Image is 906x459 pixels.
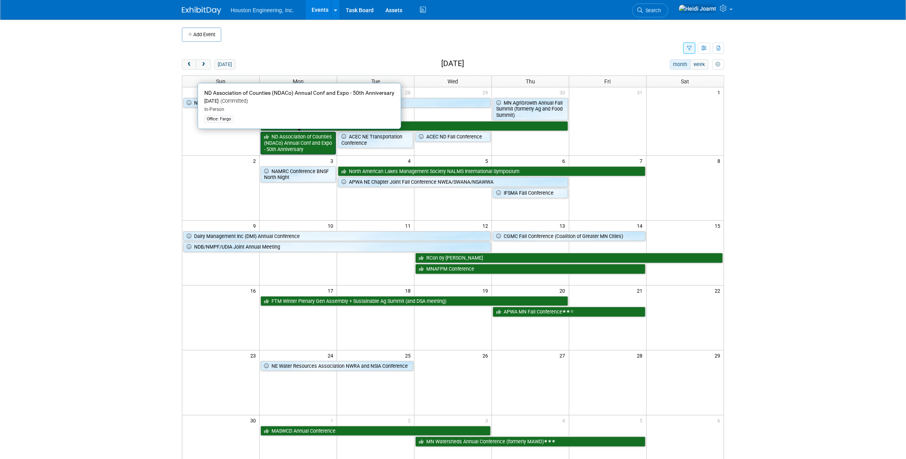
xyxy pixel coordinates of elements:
[330,156,337,166] span: 3
[441,59,464,68] h2: [DATE]
[714,221,724,230] span: 15
[327,286,337,295] span: 17
[715,62,721,67] i: Personalize Calendar
[493,307,646,317] a: APWA MN Fall Conference
[260,132,336,154] a: ND Association of Counties (NDACo) Annual Conf and Expo - 50th Anniversary
[330,415,337,425] span: 1
[636,350,646,360] span: 28
[482,350,492,360] span: 26
[183,231,491,241] a: Dairy Management Inc (DMI) Annual Conference
[559,87,569,97] span: 30
[260,361,413,371] a: NE Water Resources Association NWRA and NSIA Conference
[338,132,413,148] a: ACEC NE Transportation Conference
[482,221,492,230] span: 12
[643,7,661,13] span: Search
[482,87,492,97] span: 29
[493,98,568,120] a: MN AgriGrowth Annual Fall Summit (formerly Ag and Food Summit)
[404,221,414,230] span: 11
[293,78,304,85] span: Mon
[182,28,221,42] button: Add Event
[327,221,337,230] span: 10
[182,7,221,15] img: ExhibitDay
[636,87,646,97] span: 31
[690,59,708,70] button: week
[493,188,568,198] a: IFSMA Fall Conference
[712,59,724,70] button: myCustomButton
[714,286,724,295] span: 22
[679,4,717,13] img: Heidi Joarnt
[670,59,691,70] button: month
[526,78,535,85] span: Thu
[717,415,724,425] span: 6
[249,286,259,295] span: 16
[681,78,689,85] span: Sat
[415,132,491,142] a: ACEC ND Fall Conference
[482,286,492,295] span: 19
[493,231,646,241] a: CGMC Fall Conference (Coalition of Greater MN Cities)
[415,253,723,263] a: RCon by [PERSON_NAME]
[407,415,414,425] span: 2
[447,78,458,85] span: Wed
[559,350,569,360] span: 27
[183,242,491,252] a: NDB/NMPF/UDIA Joint Annual Meeting
[404,87,414,97] span: 28
[415,264,646,274] a: MNAFPM Conference
[562,415,569,425] span: 4
[714,350,724,360] span: 29
[338,166,645,177] a: North American Lakes Management Society NALMS International Symposium
[231,7,294,13] span: Houston Engineering, Inc.
[559,286,569,295] span: 20
[249,415,259,425] span: 30
[260,166,336,182] a: NAMRC Conference BNSF North Night
[407,156,414,166] span: 4
[636,221,646,230] span: 14
[183,98,491,108] a: National Association of State Conservation Agencies [PERSON_NAME]
[204,90,394,96] span: ND Association of Counties (NDACo) Annual Conf and Expo - 50th Anniversary
[216,78,226,85] span: Sun
[717,87,724,97] span: 1
[260,426,491,436] a: MASWCD Annual Conference
[632,4,668,17] a: Search
[252,156,259,166] span: 2
[218,98,248,104] span: (Committed)
[252,221,259,230] span: 9
[404,350,414,360] span: 25
[639,415,646,425] span: 5
[717,156,724,166] span: 8
[204,107,224,112] span: In-Person
[204,98,394,105] div: [DATE]
[338,177,568,187] a: APWA NE Chapter Joint Fall Conference NWEA/SWANA/NSAWWA
[484,415,492,425] span: 3
[415,437,646,447] a: MN Watersheds Annual Conference (formerly MAWD)
[559,221,569,230] span: 13
[639,156,646,166] span: 7
[371,78,380,85] span: Tue
[249,350,259,360] span: 23
[327,350,337,360] span: 24
[404,286,414,295] span: 18
[260,121,568,131] a: MN Rec and Parks Association MRPA Annual Conference
[484,156,492,166] span: 5
[182,59,196,70] button: prev
[605,78,611,85] span: Fri
[196,59,211,70] button: next
[215,59,235,70] button: [DATE]
[636,286,646,295] span: 21
[204,116,233,123] div: Office: Fargo
[260,296,568,306] a: FTM Winter Plenary Gen Assembly + Sustainable Ag Summit (and DSA meeting)
[562,156,569,166] span: 6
